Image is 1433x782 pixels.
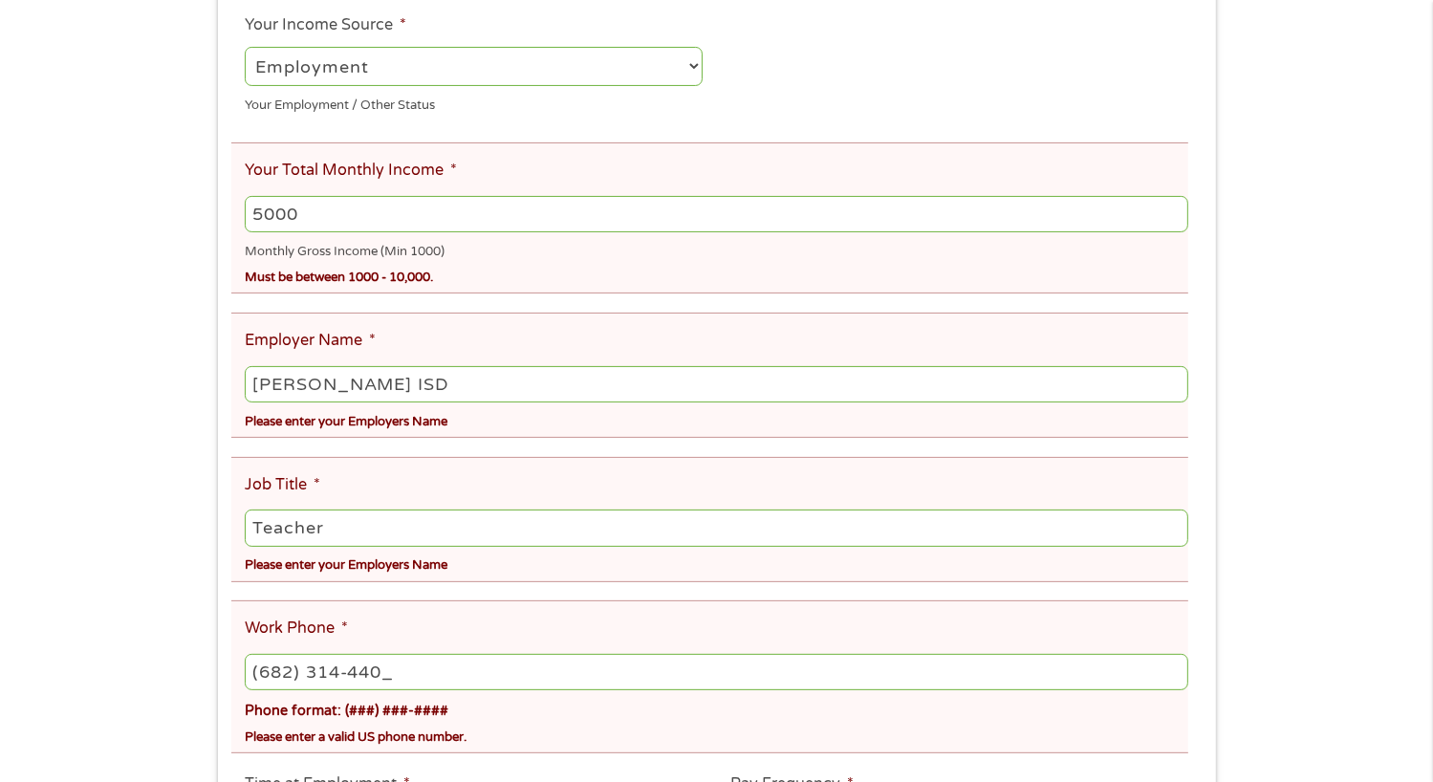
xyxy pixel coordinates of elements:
div: Please enter your Employers Name [245,405,1187,431]
div: Phone format: (###) ###-#### [245,694,1187,722]
label: Your Total Monthly Income [245,161,457,181]
div: Monthly Gross Income (Min 1000) [245,236,1187,262]
label: Job Title [245,475,320,495]
div: Must be between 1000 - 10,000. [245,262,1187,288]
label: Employer Name [245,331,376,351]
input: Cashier [245,510,1187,546]
label: Work Phone [245,619,348,639]
input: (231) 754-4010 [245,654,1187,690]
input: 1800 [245,196,1187,232]
label: Your Income Source [245,15,406,35]
div: Please enter your Employers Name [245,550,1187,576]
div: Your Employment / Other Status [245,89,703,115]
input: Walmart [245,366,1187,402]
div: Please enter a valid US phone number. [245,722,1187,748]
